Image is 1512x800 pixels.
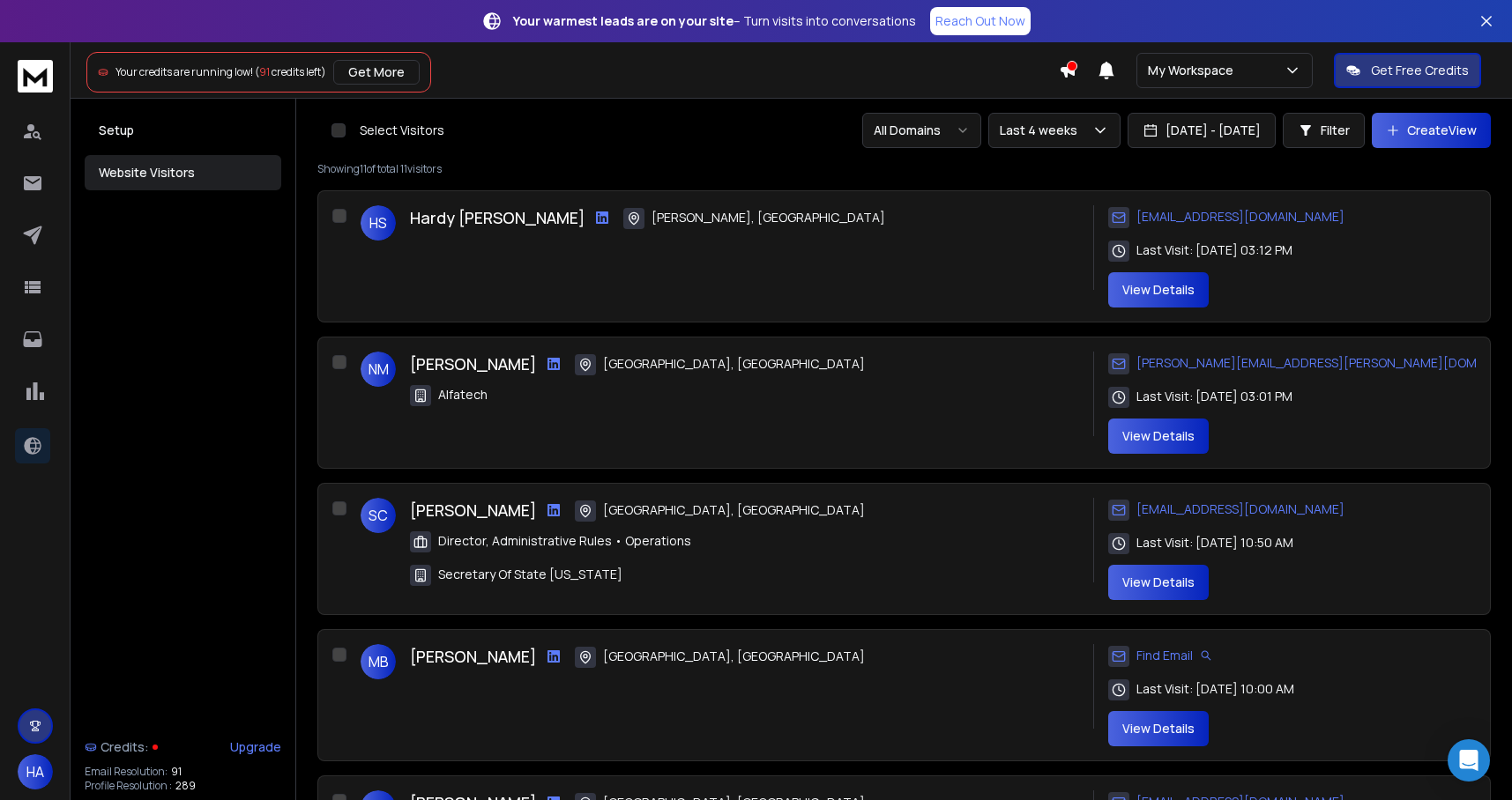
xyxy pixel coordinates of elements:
[361,205,396,241] span: HS
[930,7,1031,35] a: Reach Out Now
[1136,388,1292,405] span: Last Visit: [DATE] 03:01 PM
[652,209,885,226] span: [PERSON_NAME], [GEOGRAPHIC_DATA]
[438,532,691,550] span: Director, Administrative Rules • Operations
[333,60,420,85] button: Get More
[1108,644,1212,667] div: Find Email
[255,64,326,79] span: ( credits left)
[85,113,281,148] button: Setup
[513,12,734,29] strong: Your warmest leads are on your site
[410,644,536,669] h3: [PERSON_NAME]
[410,498,536,522] h3: [PERSON_NAME]
[410,352,536,376] h3: [PERSON_NAME]
[1136,500,1344,518] span: [EMAIL_ADDRESS][DOMAIN_NAME]
[85,779,172,793] p: Profile Resolution :
[603,648,865,665] span: [GEOGRAPHIC_DATA], [GEOGRAPHIC_DATA]
[1372,113,1491,148] button: CreateView
[1108,711,1209,746] button: View Details
[1136,680,1294,698] span: Last Visit: [DATE] 10:00 AM
[18,754,53,789] button: HA
[1136,534,1293,552] span: Last Visit: [DATE] 10:50 AM
[1334,53,1481,88] button: Get Free Credits
[259,64,270,79] span: 91
[935,12,1025,30] p: Reach Out Now
[410,205,585,230] h3: Hardy [PERSON_NAME]
[1371,62,1469,79] p: Get Free Credits
[18,60,53,93] img: logo
[1128,113,1276,148] button: [DATE] - [DATE]
[438,566,622,583] span: Secretary Of State [US_STATE]
[603,355,865,373] span: [GEOGRAPHIC_DATA], [GEOGRAPHIC_DATA]
[1136,208,1344,226] span: [EMAIL_ADDRESS][DOMAIN_NAME]
[1000,122,1084,139] p: Last 4 weeks
[85,765,168,779] p: Email Resolution:
[1283,113,1365,148] button: Filter
[317,162,1491,176] p: Showing 11 of total 11 visitors
[115,64,253,79] span: Your credits are running low!
[603,501,865,519] span: [GEOGRAPHIC_DATA], [GEOGRAPHIC_DATA]
[862,113,981,148] button: All Domains
[230,738,281,756] div: Upgrade
[513,12,916,30] p: – Turn visits into conversations
[171,765,182,779] span: 91
[1136,241,1292,259] span: Last Visit: [DATE] 03:12 PM
[361,644,396,679] span: MB
[1148,62,1240,79] p: My Workspace
[101,738,149,756] span: Credits:
[360,122,444,139] p: Select Visitors
[1108,272,1209,307] button: View Details
[361,498,396,533] span: SC
[85,730,281,765] a: Credits:Upgrade
[988,113,1121,148] button: Last 4 weeks
[438,386,488,404] span: Alfatech
[175,779,196,793] span: 289
[85,155,281,190] button: Website Visitors
[361,352,396,387] span: NM
[1448,739,1490,781] div: Open Intercom Messenger
[1108,419,1209,454] button: View Details
[1108,565,1209,600] button: View Details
